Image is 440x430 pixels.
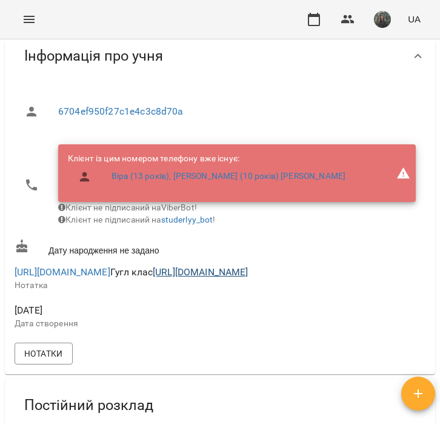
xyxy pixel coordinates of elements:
[15,343,73,364] button: Нотатки
[15,318,425,330] p: Дата створення
[15,266,110,278] a: [URL][DOMAIN_NAME]
[12,237,428,259] div: Дату народження не задано
[15,266,248,278] span: Гугл клас
[24,346,63,361] span: Нотатки
[58,215,216,224] span: Клієнт не підписаний на !
[403,8,425,30] button: UA
[408,13,421,25] span: UA
[374,11,391,28] img: fc30e8fe739587b31d91b7996cddffa1.jpg
[15,280,425,292] p: Нотатка
[5,25,435,87] div: Інформація про учня
[15,303,425,318] span: [DATE]
[24,47,163,66] span: Інформація про учня
[112,170,345,183] a: Віра (13 років), [PERSON_NAME] (10 років) [PERSON_NAME]
[24,396,153,415] span: Постійний розклад
[161,215,213,224] a: studerlyy_bot
[58,203,197,212] span: Клієнт не підписаний на ViberBot!
[58,106,184,117] a: 6704ef950f27c1e4c3c8d70a
[15,5,44,34] button: Menu
[153,266,248,278] a: [URL][DOMAIN_NAME]
[68,153,355,193] ul: Клієнт із цим номером телефону вже існує:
